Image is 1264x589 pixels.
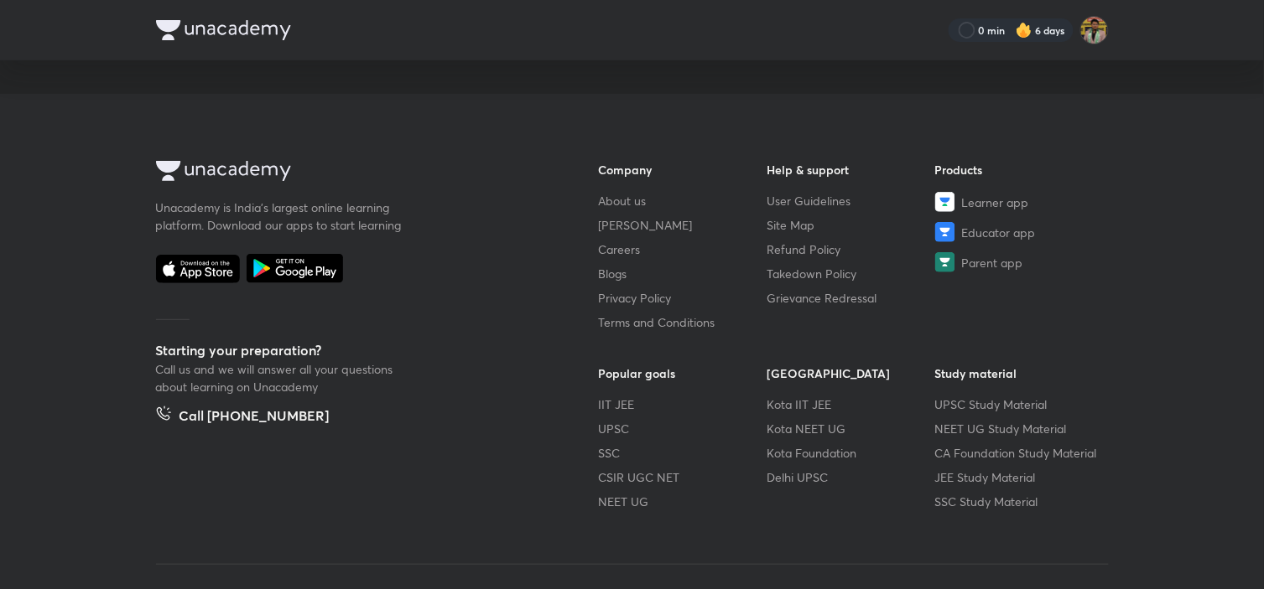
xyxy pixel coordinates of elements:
[599,289,767,307] a: Privacy Policy
[767,420,935,437] a: Kota NEET UG
[962,224,1036,241] span: Educator app
[767,444,935,462] a: Kota Foundation
[599,420,767,437] a: UPSC
[767,289,935,307] a: Grievance Redressal
[935,222,955,242] img: Educator app
[599,444,767,462] a: SSC
[1016,22,1033,39] img: streak
[599,493,767,510] a: NEET UG
[599,192,767,209] a: About us
[935,222,1104,242] a: Educator app
[935,364,1104,382] h6: Study material
[156,199,408,234] p: Unacademy is India’s largest online learning platform. Download our apps to start learning
[767,395,935,413] a: Kota IIT JEE
[599,161,767,178] h6: Company
[935,161,1104,178] h6: Products
[935,420,1104,437] a: NEET UG Study Material
[935,252,955,272] img: Parent app
[156,360,408,395] p: Call us and we will answer all your questions about learning on Unacademy
[599,468,767,486] a: CSIR UGC NET
[935,252,1104,272] a: Parent app
[767,468,935,486] a: Delhi UPSC
[962,194,1029,211] span: Learner app
[599,216,767,234] a: [PERSON_NAME]
[599,313,767,331] a: Terms and Conditions
[1080,16,1109,44] img: Akshat Tiwari
[935,192,1104,212] a: Learner app
[767,216,935,234] a: Site Map
[935,444,1104,462] a: CA Foundation Study Material
[767,364,935,382] h6: [GEOGRAPHIC_DATA]
[935,493,1104,510] a: SSC Study Material
[767,265,935,282] a: Takedown Policy
[179,406,330,429] h5: Call [PHONE_NUMBER]
[599,240,767,258] a: Careers
[935,395,1104,413] a: UPSC Study Material
[156,20,291,40] img: Company Logo
[156,161,545,185] a: Company Logo
[767,192,935,209] a: User Guidelines
[156,406,330,429] a: Call [PHONE_NUMBER]
[156,340,545,360] h5: Starting your preparation?
[599,395,767,413] a: IIT JEE
[935,192,955,212] img: Learner app
[599,364,767,382] h6: Popular goals
[156,161,291,181] img: Company Logo
[599,240,641,258] span: Careers
[767,240,935,258] a: Refund Policy
[599,265,767,282] a: Blogs
[935,468,1104,486] a: JEE Study Material
[767,161,935,178] h6: Help & support
[962,254,1023,271] span: Parent app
